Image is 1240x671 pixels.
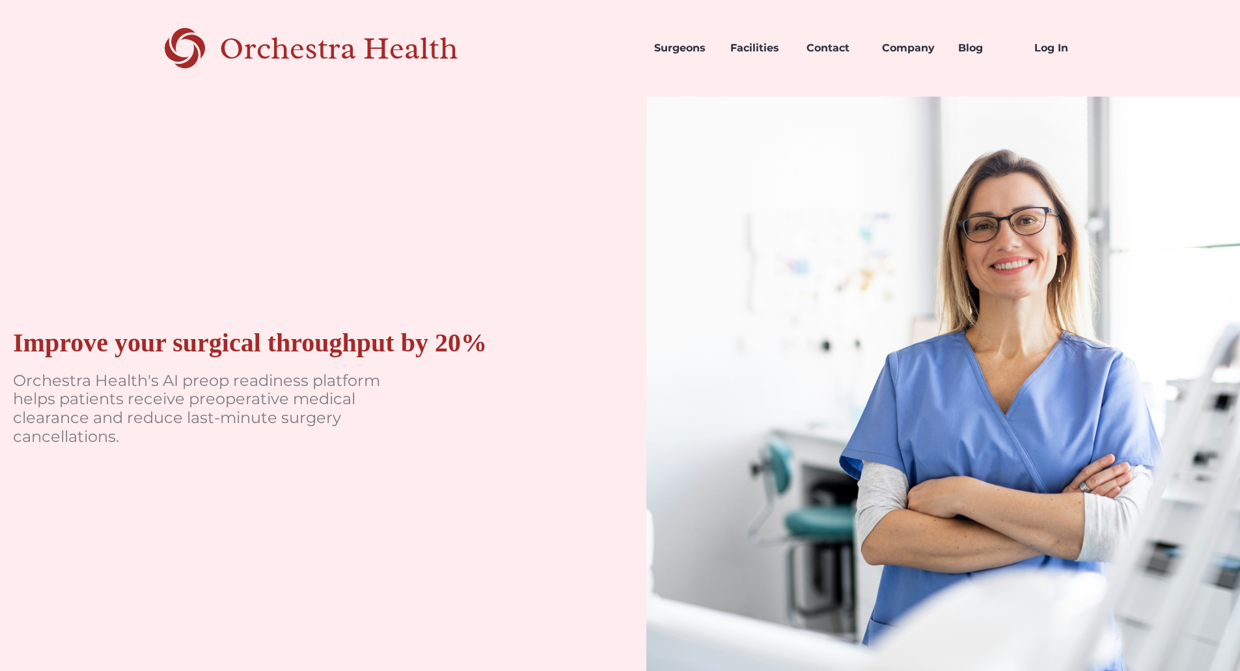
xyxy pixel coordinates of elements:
p: Orchestra Health's AI preop readiness platform helps patients receive preoperative medical cleara... [13,372,404,446]
a: home [141,26,504,70]
a: Blog [948,26,1024,70]
a: Surgeons [644,26,720,70]
a: Facilities [720,26,796,70]
a: Contact [796,26,872,70]
a: Company [872,26,948,70]
div: Improve your surgical throughput by 20% [13,327,487,359]
a: Log In [1024,26,1100,70]
div: Orchestra Health [219,35,504,62]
